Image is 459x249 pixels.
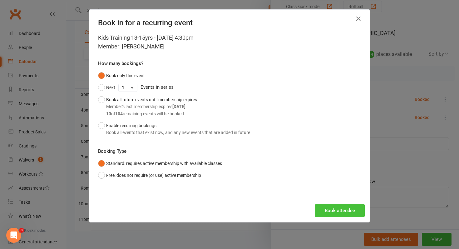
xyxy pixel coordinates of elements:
[106,111,111,116] strong: 13
[98,94,197,120] button: Book all future events until membership expiresMember's last membership expires[DATE]13of104remai...
[106,96,197,117] div: Book all future events until membership expires
[106,103,197,110] div: Member's last membership expires
[106,110,197,117] div: of remaining events will be booked.
[6,228,21,243] iframe: Intercom live chat
[98,157,222,169] button: Standard: requires active membership with available classes
[98,120,250,139] button: Enable recurring bookingsBook all events that exist now, and any new events that are added in future
[106,129,250,136] div: Book all events that exist now, and any new events that are added in future
[98,18,361,27] h4: Book in for a recurring event
[315,204,365,217] button: Book attendee
[98,60,143,67] label: How many bookings?
[98,147,126,155] label: Booking Type
[98,82,361,93] div: Events in series
[98,169,201,181] button: Free: does not require (or use) active membership
[172,104,185,109] strong: [DATE]
[19,228,24,233] span: 3
[353,14,363,24] button: Close
[98,70,145,82] button: Book only this event
[98,33,361,51] div: Kids Training 13-15yrs - [DATE] 4:30pm Member: [PERSON_NAME]
[115,111,123,116] strong: 104
[98,82,115,93] button: Next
